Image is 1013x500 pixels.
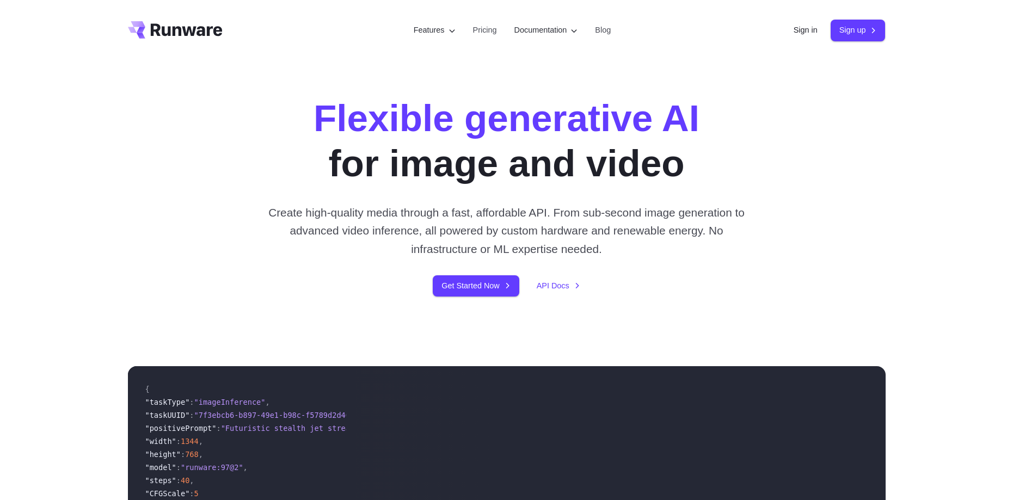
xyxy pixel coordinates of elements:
[189,398,194,406] span: :
[794,24,818,36] a: Sign in
[314,97,699,139] strong: Flexible generative AI
[189,411,194,419] span: :
[145,398,190,406] span: "taskType"
[145,489,190,498] span: "CFGScale"
[189,489,194,498] span: :
[199,437,203,446] span: ,
[176,476,181,485] span: :
[264,203,749,258] p: Create high-quality media through a fast, affordable API. From sub-second image generation to adv...
[189,476,194,485] span: ,
[181,476,189,485] span: 40
[595,24,611,36] a: Blog
[216,424,220,433] span: :
[181,437,199,446] span: 1344
[145,385,150,393] span: {
[243,463,248,472] span: ,
[265,398,269,406] span: ,
[314,96,699,186] h1: for image and video
[145,463,176,472] span: "model"
[145,437,176,446] span: "width"
[514,24,578,36] label: Documentation
[221,424,627,433] span: "Futuristic stealth jet streaking through a neon-lit cityscape with glowing purple exhaust"
[473,24,497,36] a: Pricing
[145,450,181,459] span: "height"
[145,424,217,433] span: "positivePrompt"
[181,463,243,472] span: "runware:97@2"
[194,489,199,498] span: 5
[433,275,519,297] a: Get Started Now
[176,437,181,446] span: :
[145,411,190,419] span: "taskUUID"
[185,450,199,459] span: 768
[128,21,223,39] a: Go to /
[181,450,185,459] span: :
[414,24,456,36] label: Features
[194,398,266,406] span: "imageInference"
[176,463,181,472] span: :
[831,20,886,41] a: Sign up
[145,476,176,485] span: "steps"
[537,280,580,292] a: API Docs
[194,411,364,419] span: "7f3ebcb6-b897-49e1-b98c-f5789d2d40d7"
[199,450,203,459] span: ,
